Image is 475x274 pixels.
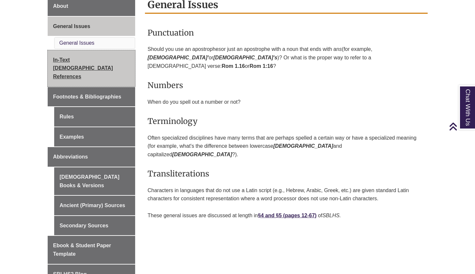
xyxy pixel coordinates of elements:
a: pages 12-67) [285,213,317,218]
span: and capitalized [148,143,342,157]
em: [DEMOGRAPHIC_DATA]' [148,55,209,60]
a: Secondary Sources [54,216,135,236]
a: In-Text [DEMOGRAPHIC_DATA] References [48,50,135,86]
a: [DEMOGRAPHIC_DATA] Books & Versions [54,167,135,195]
span: of [318,213,322,218]
span: When do you spell out a number or not? [148,99,241,105]
em: s [339,46,342,52]
a: Ancient (Primary) Sources [54,196,135,215]
span: (for example, [342,46,372,52]
span: )? Or what is the proper way to refer to a [DEMOGRAPHIC_DATA] verse: [148,55,371,69]
span: hould you use an apostrophe [151,46,218,52]
span: or [245,63,249,69]
span: Numbers [148,80,183,90]
a: Ebook & Student Paper Template [48,236,135,264]
a: Examples [54,127,135,147]
span: General Issues [53,23,90,29]
em: [DEMOGRAPHIC_DATA]'s [213,55,277,60]
strong: Rom 1:16 [249,63,273,69]
p: These general issues are discussed at length in [148,209,425,222]
span: or just an apostrophe with a noun that ends with an [221,46,339,52]
a: Back to Top [449,122,473,131]
span: ?). [232,152,238,157]
span: or [209,55,213,60]
span: ? [273,63,276,69]
span: Punctuation [148,28,194,38]
a: Footnotes & Bibliographies [48,87,135,107]
em: SBLHS. [322,213,341,218]
a: Rules [54,107,135,127]
em: s [218,46,221,52]
span: S [148,46,151,52]
span: Transliterations [148,169,209,179]
span: Often specialized disciplines have many terms that are perhaps spelled a certain way or have a sp... [148,135,417,149]
a: §4 and §5 ( [258,213,285,218]
span: Characters in languages that do not use a Latin script (e.g., Hebrew, Arabic, Greek, etc.) are gi... [148,188,409,202]
a: General Issues [59,40,95,46]
span: In-Text [DEMOGRAPHIC_DATA] References [53,57,113,79]
span: Abbreviations [53,154,88,160]
span: Footnotes & Bibliographies [53,94,121,99]
a: General Issues [48,17,135,36]
strong: Rom 1.16 [222,63,245,69]
span: About [53,3,68,9]
a: Abbreviations [48,147,135,167]
span: Ebook & Student Paper Template [53,243,111,257]
em: [DEMOGRAPHIC_DATA] [273,143,333,149]
em: [DEMOGRAPHIC_DATA] [172,152,232,157]
span: Terminology [148,116,198,126]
